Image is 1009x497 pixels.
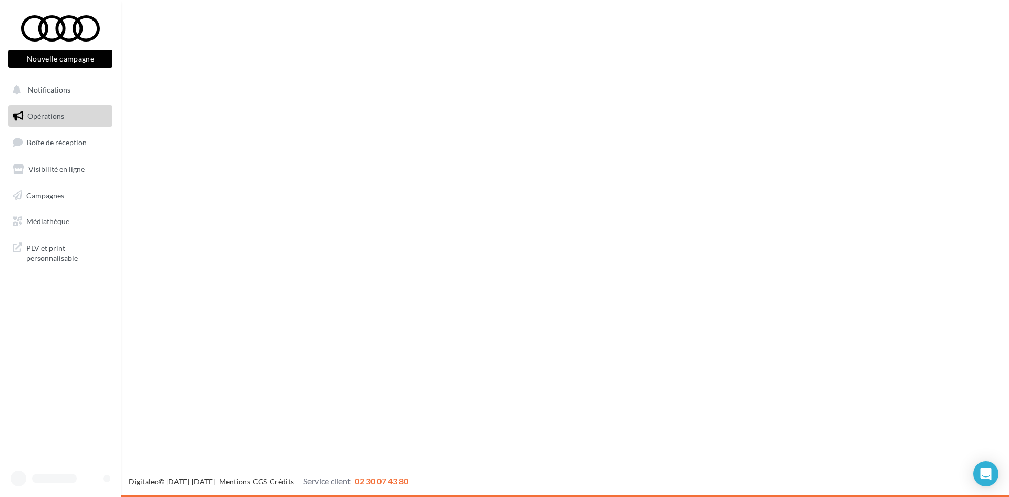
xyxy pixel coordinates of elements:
span: Médiathèque [26,217,69,226]
a: PLV et print personnalisable [6,237,115,268]
a: Campagnes [6,185,115,207]
a: Crédits [270,477,294,486]
span: Opérations [27,111,64,120]
span: Service client [303,476,351,486]
span: Notifications [28,85,70,94]
a: Visibilité en ligne [6,158,115,180]
a: Médiathèque [6,210,115,232]
span: 02 30 07 43 80 [355,476,408,486]
span: PLV et print personnalisable [26,241,108,263]
span: Campagnes [26,190,64,199]
a: Mentions [219,477,250,486]
a: Boîte de réception [6,131,115,154]
button: Notifications [6,79,110,101]
span: © [DATE]-[DATE] - - - [129,477,408,486]
div: Open Intercom Messenger [973,461,998,486]
a: CGS [253,477,267,486]
a: Opérations [6,105,115,127]
button: Nouvelle campagne [8,50,112,68]
span: Boîte de réception [27,138,87,147]
a: Digitaleo [129,477,159,486]
span: Visibilité en ligne [28,165,85,174]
